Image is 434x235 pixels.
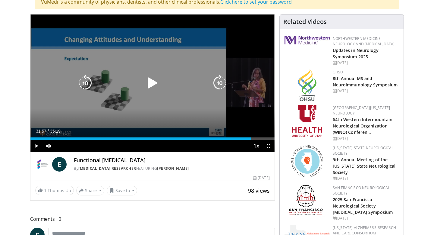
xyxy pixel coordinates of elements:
button: Playback Rate [250,140,263,152]
button: Fullscreen [263,140,275,152]
img: f6362829-b0a3-407d-a044-59546adfd345.png.150x105_q85_autocrop_double_scale_upscale_version-0.2.png [292,105,322,137]
a: 1 Thumbs Up [35,186,74,195]
span: 1 [44,188,46,193]
div: [DATE] [333,136,399,141]
button: Share [76,186,104,195]
div: [DATE] [333,216,399,221]
span: Comments 0 [30,215,275,223]
span: / [48,129,49,134]
img: ad8adf1f-d405-434e-aebe-ebf7635c9b5d.png.150x105_q85_autocrop_double_scale_upscale_version-0.2.png [289,185,325,217]
a: Northwestern Medicine Neurology and [MEDICAL_DATA] [333,36,395,47]
span: 98 views [248,187,270,194]
button: Save to [107,186,137,195]
a: E [52,157,67,172]
video-js: Video Player [30,14,275,152]
a: [PERSON_NAME] [157,166,189,171]
div: [DATE] [333,176,399,181]
img: Dementia Researcher [35,157,50,172]
button: Play [30,140,42,152]
div: [DATE] [333,88,399,94]
div: By FEATURING [74,166,270,171]
img: da959c7f-65a6-4fcf-a939-c8c702e0a770.png.150x105_q85_autocrop_double_scale_upscale_version-0.2.png [298,69,316,101]
img: 71a8b48c-8850-4916-bbdd-e2f3ccf11ef9.png.150x105_q85_autocrop_double_scale_upscale_version-0.2.png [291,145,323,177]
h4: Related Videos [283,18,327,25]
a: OHSU [333,69,343,75]
a: [GEOGRAPHIC_DATA][US_STATE] Neurology [333,105,390,116]
img: 2a462fb6-9365-492a-ac79-3166a6f924d8.png.150x105_q85_autocrop_double_scale_upscale_version-0.2.jpg [285,36,330,44]
div: Progress Bar [30,137,275,140]
button: Mute [42,140,55,152]
a: 9th Annual Meeting of the [US_STATE] State Neurological Society [333,157,396,175]
a: Updates in Neurology Symposium 2025 [333,47,379,60]
a: 2025 San Francisco Neurological Society [MEDICAL_DATA] Symposium [333,197,393,215]
div: [DATE] [253,175,269,181]
a: San Francisco Neurological Society [333,185,390,196]
a: [MEDICAL_DATA] Researcher [78,166,136,171]
div: [DATE] [333,60,399,66]
h4: Functional [MEDICAL_DATA] [74,157,270,164]
span: 31:57 [36,129,46,134]
a: 64th Western Intermountain Neurological Organization (WINO) Conferen… [333,117,393,135]
a: 8th Annual MS and Neuroimmunology Symposium [333,76,398,88]
a: [US_STATE] State Neurological Society [333,145,394,156]
span: 35:19 [50,129,61,134]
